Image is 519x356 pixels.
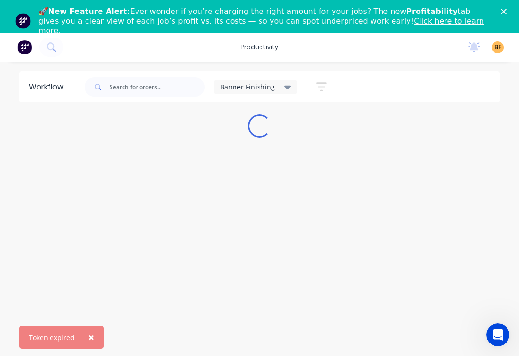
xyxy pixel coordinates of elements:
[88,331,94,344] span: ×
[29,81,68,93] div: Workflow
[17,40,32,54] img: Factory
[494,43,501,51] span: BF
[220,82,275,92] span: Banner Finishing
[486,323,509,346] iframe: Intercom live chat
[15,13,31,29] img: Profile image for Team
[406,7,457,16] b: Profitability
[38,7,488,36] div: 🚀 Ever wonder if you’re charging the right amount for your jobs? The new tab gives you a clear vi...
[501,9,510,14] div: Close
[48,7,130,16] b: New Feature Alert:
[79,326,104,349] button: Close
[110,77,205,97] input: Search for orders...
[236,40,283,54] div: productivity
[29,332,74,343] div: Token expired
[38,16,484,35] a: Click here to learn more.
